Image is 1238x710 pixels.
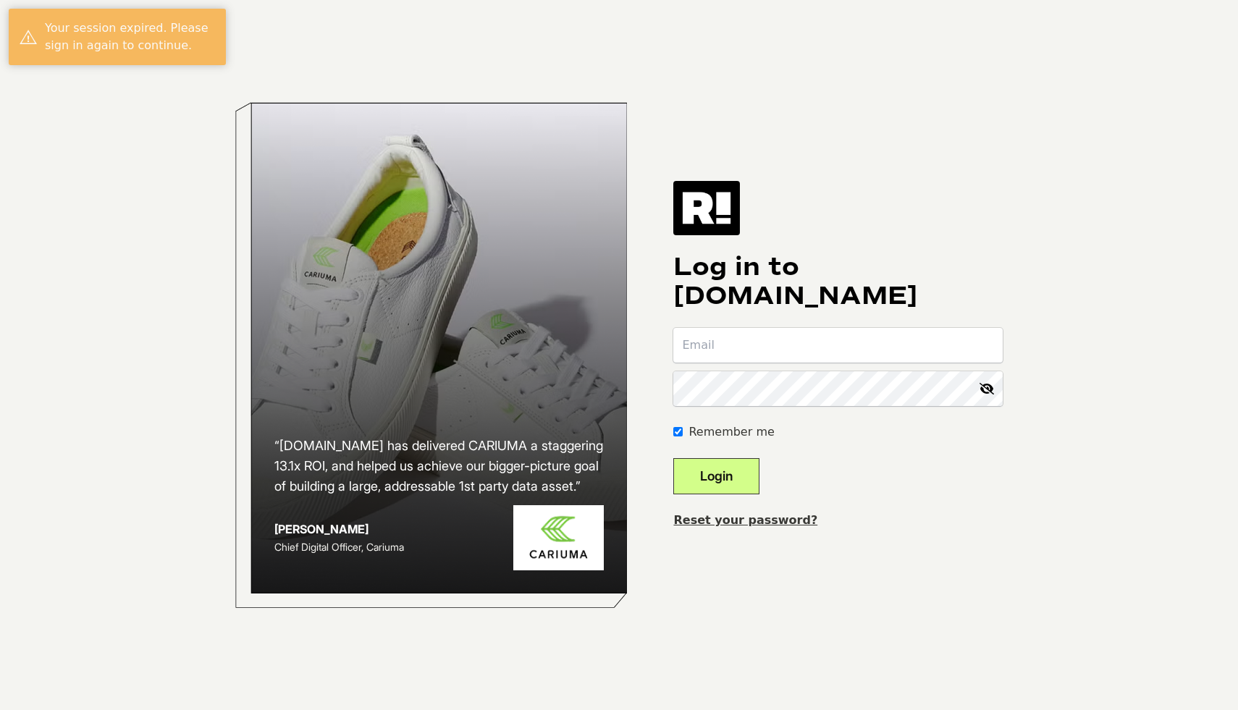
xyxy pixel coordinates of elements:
div: Your session expired. Please sign in again to continue. [45,20,215,54]
a: Reset your password? [673,513,817,527]
img: Cariuma [513,505,604,571]
h1: Log in to [DOMAIN_NAME] [673,253,1003,310]
h2: “[DOMAIN_NAME] has delivered CARIUMA a staggering 13.1x ROI, and helped us achieve our bigger-pic... [274,436,605,496]
button: Login [673,458,759,494]
span: Chief Digital Officer, Cariuma [274,541,404,553]
label: Remember me [689,423,774,441]
strong: [PERSON_NAME] [274,522,369,536]
img: Retention.com [673,181,740,234]
input: Email [673,328,1003,363]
